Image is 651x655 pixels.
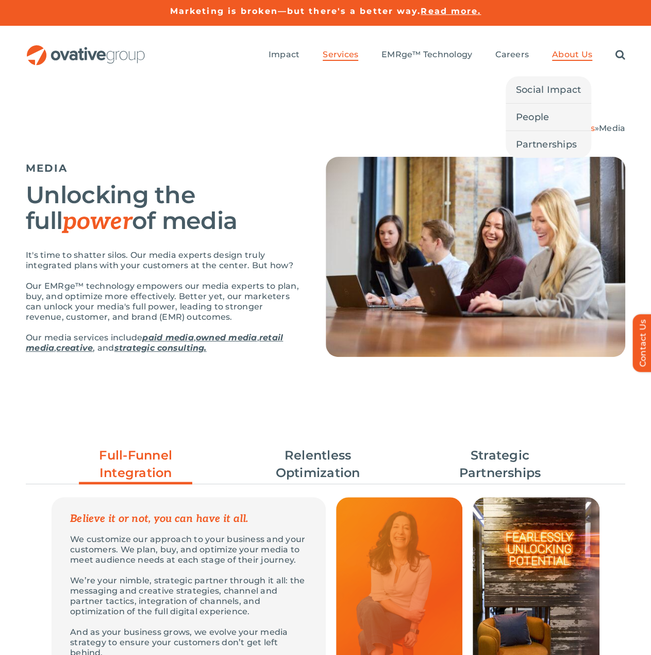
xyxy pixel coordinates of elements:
a: owned media [196,333,257,342]
a: Full-Funnel Integration [79,447,192,487]
span: People [516,110,549,124]
a: Social Impact [506,76,592,103]
p: Our media services include , , , , and [26,333,300,353]
span: Services [323,50,358,60]
h2: Unlocking the full of media [26,182,300,235]
p: Believe it or not, you can have it all. [70,514,307,524]
a: Services [323,50,358,61]
span: Careers [495,50,529,60]
p: Our EMRge™ technology empowers our media experts to plan, buy, and optimize more effectively. Bet... [26,281,300,322]
span: Partnerships [516,137,577,152]
img: Media – Hero [326,157,626,357]
p: It's time to shatter silos. Our media experts design truly integrated plans with your customers a... [26,250,300,271]
span: About Us [552,50,592,60]
span: Impact [269,50,299,60]
a: Search [615,50,625,61]
a: Relentless Optimization [261,447,375,482]
a: strategic consulting. [114,343,207,353]
nav: Menu [269,39,625,72]
a: Impact [269,50,299,61]
a: People [506,104,592,130]
ul: Post Filters [26,441,625,487]
a: creative [56,343,93,353]
a: retail media [26,333,283,353]
em: power [62,207,132,236]
a: Careers [495,50,529,61]
a: Read more. [421,6,481,16]
a: paid media [142,333,193,342]
a: OG_Full_horizontal_RGB [26,44,146,54]
a: Marketing is broken—but there's a better way. [170,6,421,16]
span: Social Impact [516,83,581,97]
a: Partnerships [506,131,592,158]
h5: MEDIA [26,162,300,174]
a: EMRge™ Technology [381,50,472,61]
a: Strategic Partnerships [443,447,557,482]
p: We customize our approach to your business and your customers. We plan, buy, and optimize your me... [70,534,307,565]
span: Media [599,123,625,133]
a: About Us [552,50,592,61]
span: EMRge™ Technology [381,50,472,60]
p: We’re your nimble, strategic partner through it all: the messaging and creative strategies, chann... [70,576,307,617]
